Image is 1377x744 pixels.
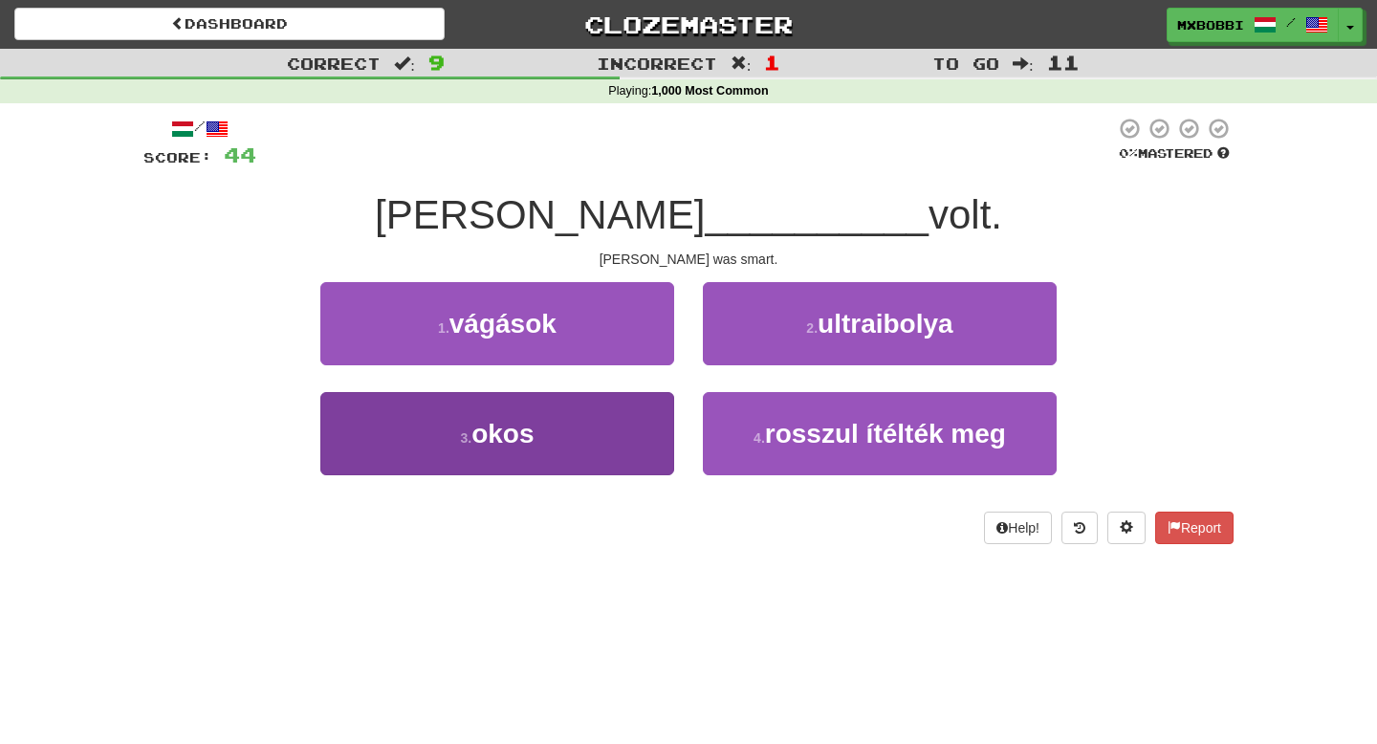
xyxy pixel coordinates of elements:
button: 2.ultraibolya [703,282,1057,365]
span: volt. [929,192,1002,237]
span: ultraibolya [818,309,953,339]
button: 1.vágások [320,282,674,365]
span: rosszul ítélték meg [765,419,1006,449]
a: Clozemaster [473,8,904,41]
span: : [731,55,752,72]
small: 2 . [806,320,818,336]
small: 3 . [460,430,471,446]
span: 9 [428,51,445,74]
div: Mastered [1115,145,1234,163]
span: 11 [1047,51,1080,74]
span: [PERSON_NAME] [375,192,705,237]
a: Dashboard [14,8,445,40]
span: 0 % [1119,145,1138,161]
small: 4 . [754,430,765,446]
span: Score: [143,149,212,165]
strong: 1,000 Most Common [651,84,768,98]
button: Help! [984,512,1052,544]
span: vágások [449,309,557,339]
div: [PERSON_NAME] was smart. [143,250,1234,269]
span: 1 [764,51,780,74]
span: Correct [287,54,381,73]
button: 3.okos [320,392,674,475]
span: __________ [705,192,929,237]
span: Incorrect [597,54,717,73]
span: To go [932,54,999,73]
button: Round history (alt+y) [1061,512,1098,544]
span: okos [471,419,534,449]
button: Report [1155,512,1234,544]
button: 4.rosszul ítélték meg [703,392,1057,475]
span: : [1013,55,1034,72]
div: / [143,117,256,141]
a: MxBobbi / [1167,8,1339,42]
span: / [1286,15,1296,29]
small: 1 . [438,320,449,336]
span: 44 [224,142,256,166]
span: : [394,55,415,72]
span: MxBobbi [1177,16,1244,33]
